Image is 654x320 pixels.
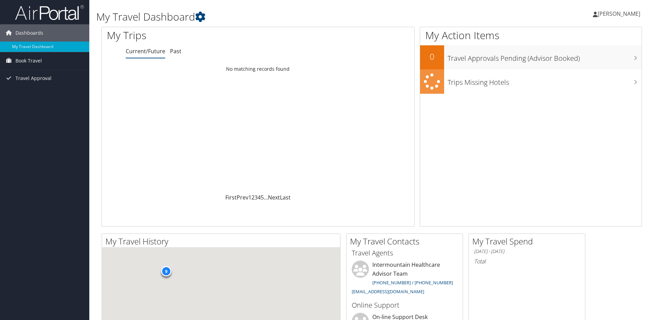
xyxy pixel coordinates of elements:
a: [PHONE_NUMBER] / [PHONE_NUMBER] [372,279,453,286]
h2: 0 [420,51,444,62]
div: 9 [161,266,171,276]
h6: Total [474,258,580,265]
span: Book Travel [15,52,42,69]
span: … [264,194,268,201]
span: [PERSON_NAME] [598,10,640,18]
span: Dashboards [15,24,43,42]
a: 3 [255,194,258,201]
a: 4 [258,194,261,201]
h1: My Action Items [420,28,642,43]
h3: Travel Agents [352,248,458,258]
h1: My Trips [107,28,279,43]
a: 2 [251,194,255,201]
a: 5 [261,194,264,201]
h2: My Travel Contacts [350,236,463,247]
h3: Online Support [352,300,458,310]
h3: Trips Missing Hotels [448,74,642,87]
a: [PERSON_NAME] [593,3,647,24]
span: Travel Approval [15,70,52,87]
h6: [DATE] - [DATE] [474,248,580,255]
h1: My Travel Dashboard [96,10,463,24]
h2: My Travel Spend [472,236,585,247]
a: [EMAIL_ADDRESS][DOMAIN_NAME] [352,288,424,295]
a: 1 [248,194,251,201]
a: Trips Missing Hotels [420,69,642,94]
a: Past [170,47,181,55]
img: airportal-logo.png [15,4,84,21]
a: Last [280,194,291,201]
li: Intermountain Healthcare Advisor Team [348,261,461,297]
td: No matching records found [102,63,414,75]
a: Prev [237,194,248,201]
h2: My Travel History [105,236,340,247]
a: 0Travel Approvals Pending (Advisor Booked) [420,45,642,69]
a: Next [268,194,280,201]
h3: Travel Approvals Pending (Advisor Booked) [448,50,642,63]
a: Current/Future [126,47,165,55]
a: First [225,194,237,201]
